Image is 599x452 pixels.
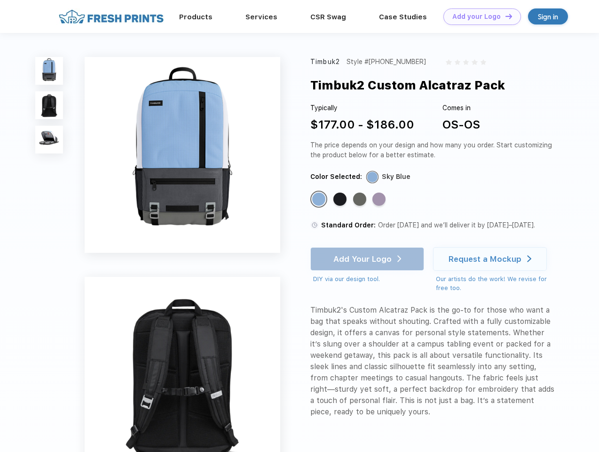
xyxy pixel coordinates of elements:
[472,59,477,65] img: gray_star.svg
[310,221,319,229] img: standard order
[310,103,414,113] div: Typically
[56,8,166,25] img: fo%20logo%202.webp
[528,8,568,24] a: Sign in
[505,14,512,19] img: DT
[442,103,480,113] div: Comes in
[455,59,460,65] img: gray_star.svg
[481,59,486,65] img: gray_star.svg
[313,274,424,284] div: DIY via our design tool.
[452,13,501,21] div: Add your Logo
[310,76,505,94] div: Timbuk2 Custom Alcatraz Pack
[35,91,63,119] img: func=resize&h=100
[442,116,480,133] div: OS-OS
[382,172,410,182] div: Sky Blue
[378,221,535,229] span: Order [DATE] and we’ll deliver it by [DATE]–[DATE].
[35,126,63,153] img: func=resize&h=100
[310,57,340,67] div: Timbuk2
[179,13,213,21] a: Products
[353,193,366,206] div: Gunmetal
[372,193,386,206] div: Lavender
[85,57,280,253] img: func=resize&h=640
[446,59,451,65] img: gray_star.svg
[312,193,325,206] div: Sky Blue
[463,59,469,65] img: gray_star.svg
[321,221,376,229] span: Standard Order:
[538,11,558,22] div: Sign in
[310,116,414,133] div: $177.00 - $186.00
[527,255,531,262] img: white arrow
[35,57,63,85] img: func=resize&h=100
[347,57,426,67] div: Style #[PHONE_NUMBER]
[449,254,521,264] div: Request a Mockup
[310,305,556,418] div: Timbuk2's Custom Alcatraz Pack is the go-to for those who want a bag that speaks without shouting...
[310,172,362,182] div: Color Selected:
[436,274,556,293] div: Our artists do the work! We revise for free too.
[310,140,556,160] div: The price depends on your design and how many you order. Start customizing the product below for ...
[333,193,347,206] div: Jet Black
